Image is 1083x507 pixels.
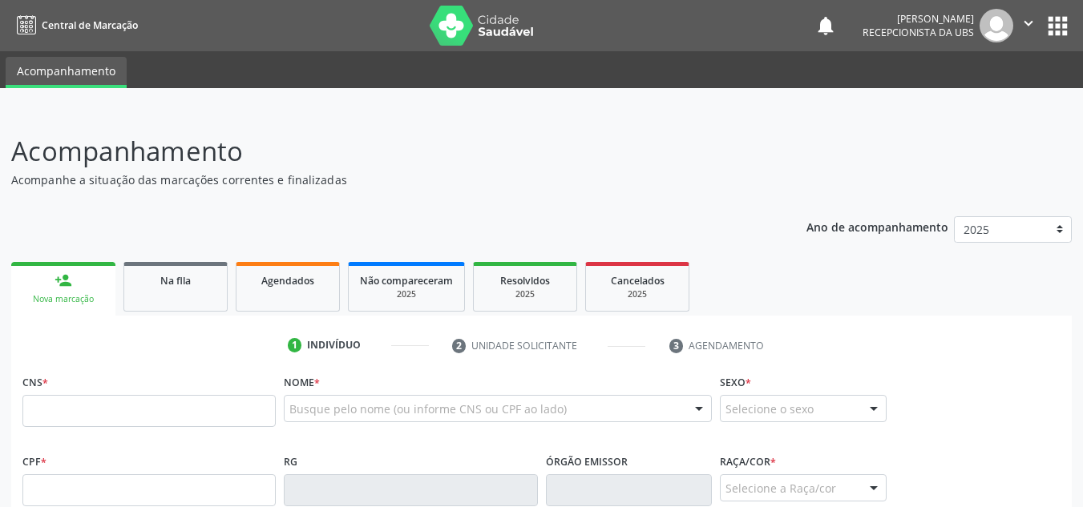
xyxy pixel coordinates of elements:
p: Acompanhamento [11,131,754,171]
div: 2025 [597,288,677,300]
div: 2025 [485,288,565,300]
span: Selecione a Raça/cor [725,480,836,497]
button: notifications [814,14,837,37]
div: Nova marcação [22,293,104,305]
div: person_add [55,272,72,289]
span: Não compareceram [360,274,453,288]
div: Indivíduo [307,338,361,352]
a: Acompanhamento [6,57,127,88]
button:  [1013,9,1044,42]
div: 2025 [360,288,453,300]
button: apps [1044,12,1072,40]
span: Central de Marcação [42,18,138,32]
p: Acompanhe a situação das marcações correntes e finalizadas [11,171,754,188]
label: Nome [284,370,320,395]
span: Recepcionista da UBS [863,26,974,39]
p: Ano de acompanhamento [806,216,948,236]
i:  [1020,14,1037,32]
span: Selecione o sexo [725,400,814,417]
label: RG [284,449,297,474]
span: Na fila [160,274,191,288]
img: img [980,9,1013,42]
label: Órgão emissor [546,449,628,474]
label: Raça/cor [720,449,776,474]
label: CNS [22,370,48,395]
span: Cancelados [611,274,665,288]
a: Central de Marcação [11,12,138,38]
span: Resolvidos [500,274,550,288]
span: Busque pelo nome (ou informe CNS ou CPF ao lado) [289,400,567,417]
span: Agendados [261,274,314,288]
div: [PERSON_NAME] [863,12,974,26]
div: 1 [288,338,302,352]
label: Sexo [720,370,751,395]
